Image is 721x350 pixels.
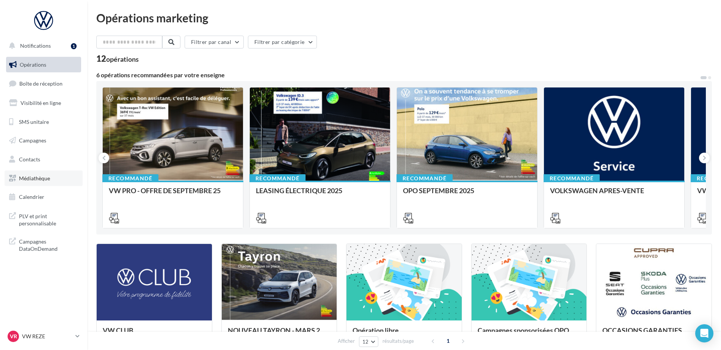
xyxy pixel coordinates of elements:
span: Visibilité en ligne [20,100,61,106]
div: Recommandé [544,174,600,183]
span: Médiathèque [19,175,50,181]
div: VOLKSWAGEN APRES-VENTE [550,187,678,202]
button: Filtrer par catégorie [248,36,317,48]
span: VR [10,333,17,340]
div: opérations [106,56,139,62]
div: Opérations marketing [96,12,712,23]
span: Notifications [20,42,51,49]
a: Médiathèque [5,170,83,186]
button: Filtrer par canal [185,36,244,48]
a: Campagnes DataOnDemand [5,233,83,256]
div: NOUVEAU TAYRON - MARS 2025 [228,327,331,342]
a: SMS unitaire [5,114,83,130]
a: Campagnes [5,133,83,148]
span: Opérations [20,61,46,68]
div: Campagnes sponsorisées OPO [478,327,581,342]
div: Recommandé [249,174,306,183]
div: OPO SEPTEMBRE 2025 [403,187,531,202]
span: résultats/page [382,337,414,345]
div: Recommandé [102,174,158,183]
div: 6 opérations recommandées par votre enseigne [96,72,700,78]
a: Opérations [5,57,83,73]
div: OCCASIONS GARANTIES [602,327,705,342]
span: Contacts [19,156,40,162]
div: Recommandé [397,174,453,183]
span: PLV et print personnalisable [19,211,78,227]
button: 12 [359,336,378,347]
span: Campagnes DataOnDemand [19,236,78,253]
p: VW REZE [22,333,72,340]
div: Open Intercom Messenger [695,324,713,342]
span: Campagnes [19,137,46,144]
a: Visibilité en ligne [5,95,83,111]
span: Calendrier [19,194,44,200]
div: Opération libre [353,327,456,342]
a: VR VW REZE [6,329,81,344]
div: VW PRO - OFFRE DE SEPTEMBRE 25 [109,187,237,202]
span: SMS unitaire [19,118,49,125]
span: 1 [442,335,454,347]
a: Boîte de réception [5,75,83,92]
div: 12 [96,55,139,63]
a: Calendrier [5,189,83,205]
span: 12 [362,339,369,345]
a: Contacts [5,152,83,167]
a: PLV et print personnalisable [5,208,83,230]
div: VW CLUB [103,327,206,342]
span: Afficher [338,337,355,345]
button: Notifications 1 [5,38,80,54]
span: Boîte de réception [19,80,63,87]
div: 1 [71,43,77,49]
div: LEASING ÉLECTRIQUE 2025 [256,187,384,202]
